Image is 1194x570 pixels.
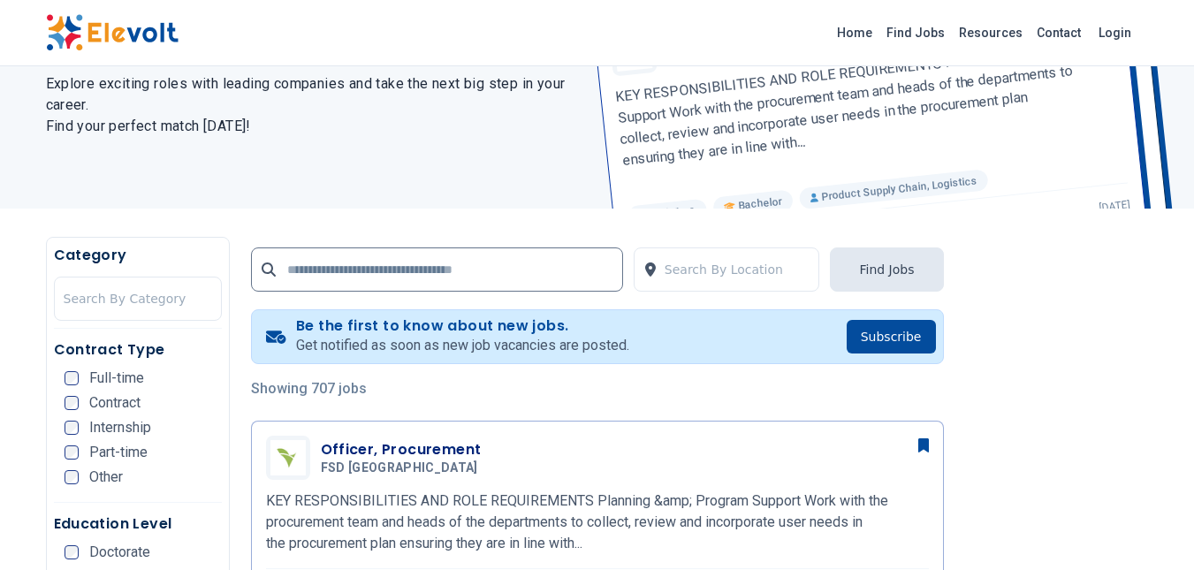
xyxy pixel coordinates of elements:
[65,470,79,484] input: Other
[65,371,79,385] input: Full-time
[830,247,943,292] button: Find Jobs
[54,245,222,266] h5: Category
[270,440,306,475] img: FSD Africa
[65,545,79,559] input: Doctorate
[89,470,123,484] span: Other
[952,19,1030,47] a: Resources
[296,335,629,356] p: Get notified as soon as new job vacancies are posted.
[266,490,929,554] p: KEY RESPONSIBILITIES AND ROLE REQUIREMENTS Planning &amp; Program Support Work with the procureme...
[847,320,936,353] button: Subscribe
[296,317,629,335] h4: Be the first to know about new jobs.
[65,445,79,460] input: Part-time
[46,14,179,51] img: Elevolt
[89,545,150,559] span: Doctorate
[89,396,141,410] span: Contract
[1088,15,1142,50] a: Login
[54,513,222,535] h5: Education Level
[89,421,151,435] span: Internship
[251,378,944,399] p: Showing 707 jobs
[46,73,576,137] h2: Explore exciting roles with leading companies and take the next big step in your career. Find you...
[89,445,148,460] span: Part-time
[65,421,79,435] input: Internship
[321,460,478,476] span: FSD [GEOGRAPHIC_DATA]
[879,19,952,47] a: Find Jobs
[65,396,79,410] input: Contract
[1030,19,1088,47] a: Contact
[830,19,879,47] a: Home
[89,371,144,385] span: Full-time
[54,339,222,361] h5: Contract Type
[321,439,485,460] h3: Officer, Procurement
